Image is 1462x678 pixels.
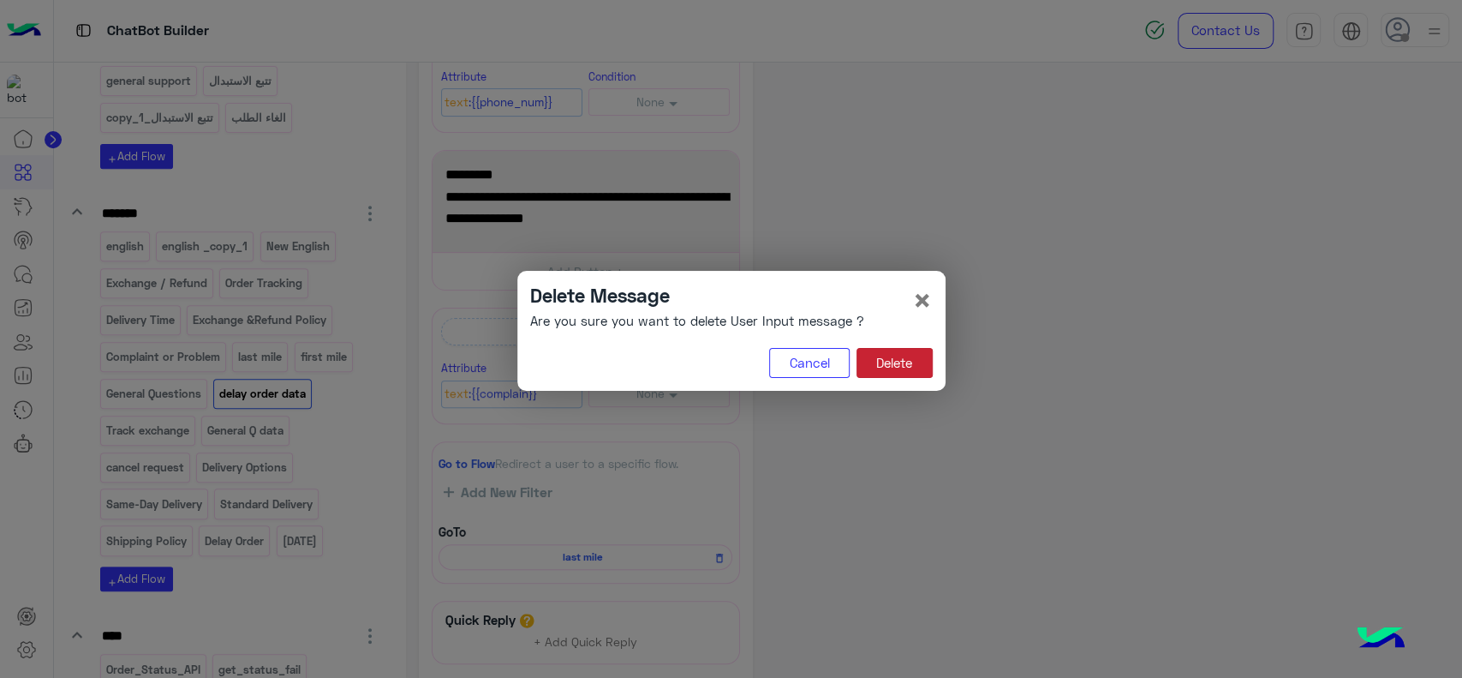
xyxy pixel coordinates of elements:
span: × [912,280,933,319]
button: Delete [856,348,933,379]
h6: Are you sure you want to delete User Input message ? [530,313,864,328]
button: Cancel [769,348,850,379]
button: Close [912,284,933,316]
h4: Delete Message [530,284,864,307]
img: hulul-logo.png [1351,609,1411,669]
